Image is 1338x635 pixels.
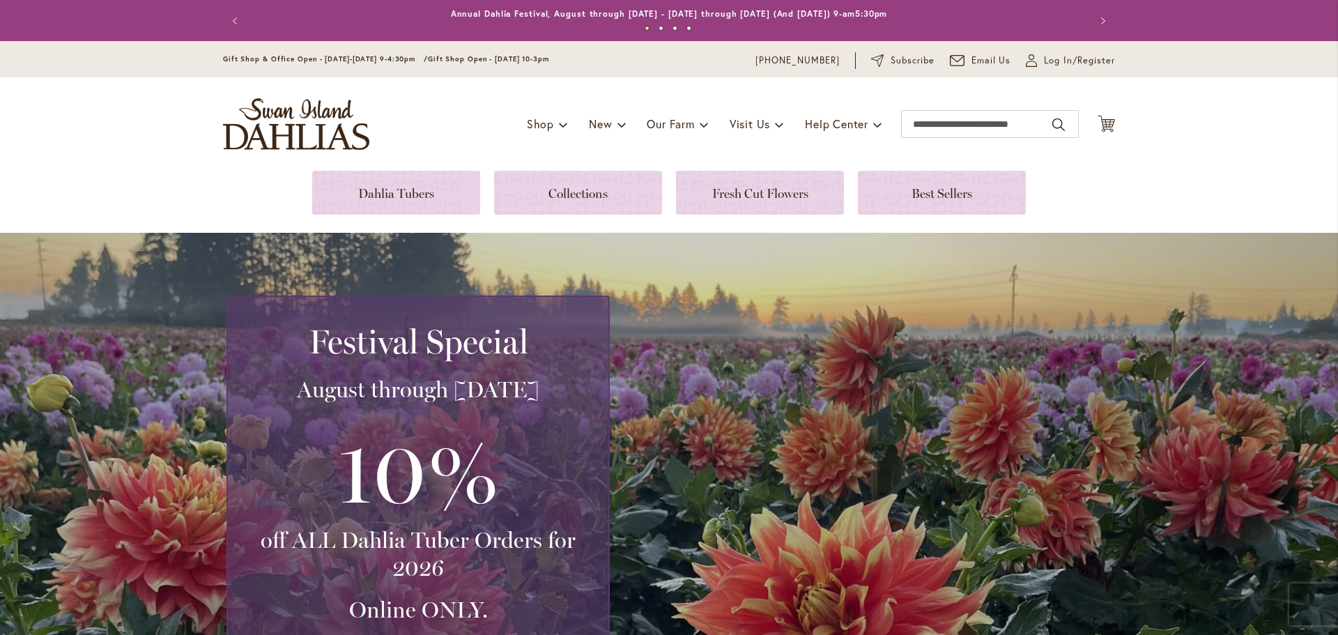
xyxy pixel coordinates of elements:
[451,8,888,19] a: Annual Dahlia Festival, August through [DATE] - [DATE] through [DATE] (And [DATE]) 9-am5:30pm
[245,322,592,361] h2: Festival Special
[730,116,770,131] span: Visit Us
[950,54,1011,68] a: Email Us
[223,98,369,150] a: store logo
[805,116,868,131] span: Help Center
[589,116,612,131] span: New
[659,26,663,31] button: 2 of 4
[971,54,1011,68] span: Email Us
[891,54,935,68] span: Subscribe
[686,26,691,31] button: 4 of 4
[1087,7,1115,35] button: Next
[755,54,840,68] a: [PHONE_NUMBER]
[428,54,549,63] span: Gift Shop Open - [DATE] 10-3pm
[1026,54,1115,68] a: Log In/Register
[672,26,677,31] button: 3 of 4
[1044,54,1115,68] span: Log In/Register
[223,7,251,35] button: Previous
[245,376,592,404] h3: August through [DATE]
[645,26,649,31] button: 1 of 4
[647,116,694,131] span: Our Farm
[223,54,428,63] span: Gift Shop & Office Open - [DATE]-[DATE] 9-4:30pm /
[245,418,592,526] h3: 10%
[527,116,554,131] span: Shop
[245,596,592,624] h3: Online ONLY.
[871,54,935,68] a: Subscribe
[245,526,592,582] h3: off ALL Dahlia Tuber Orders for 2026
